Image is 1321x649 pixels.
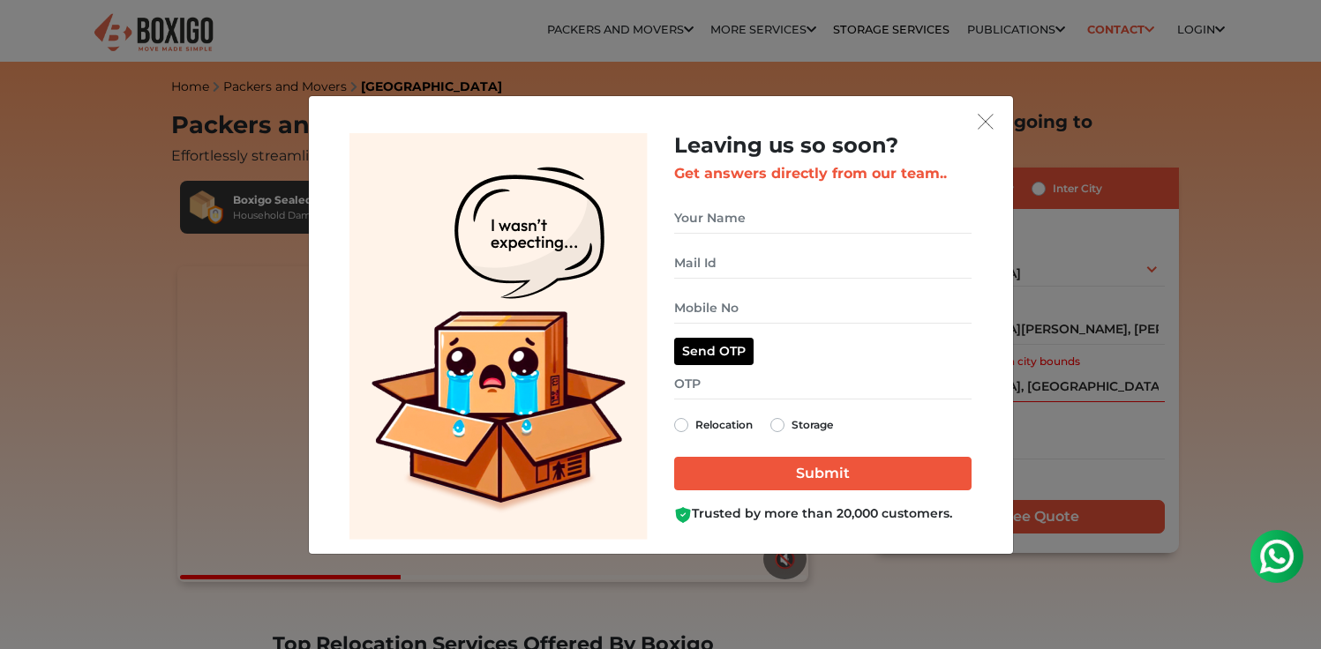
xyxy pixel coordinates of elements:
img: exit [978,114,994,130]
input: Mail Id [674,248,972,279]
input: OTP [674,369,972,399]
label: Storage [792,414,833,436]
h2: Leaving us so soon? [674,133,972,159]
img: Boxigo Customer Shield [674,506,692,524]
img: whatsapp-icon.svg [18,18,53,53]
div: Trusted by more than 20,000 customers. [674,504,972,523]
input: Your Name [674,203,972,234]
input: Submit [674,457,972,490]
button: Send OTP [674,338,754,365]
h3: Get answers directly from our team.. [674,165,972,182]
label: Relocation [695,414,753,436]
img: Lead Welcome Image [349,133,648,540]
input: Mobile No [674,293,972,324]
